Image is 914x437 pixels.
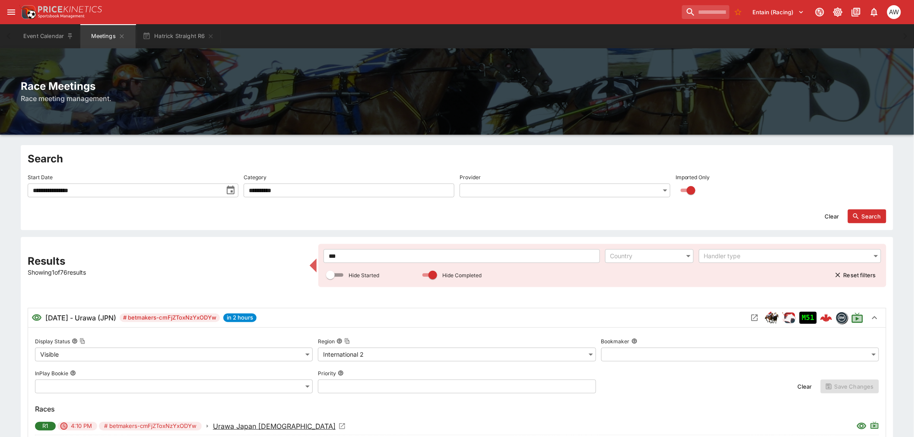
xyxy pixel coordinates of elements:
span: # betmakers-cmFjZToxNzYxODYw [120,313,220,322]
h6: Races [35,404,879,414]
span: R1 [38,422,54,431]
button: Display StatusCopy To Clipboard [72,338,78,344]
p: InPlay Bookie [35,370,68,377]
img: racing.png [782,311,796,325]
p: Region [318,338,335,345]
input: search [682,5,730,19]
div: ParallelRacing Handler [782,311,796,325]
button: Clear [819,209,844,223]
a: Open Event [213,421,346,431]
h6: Race meeting management. [21,93,893,104]
p: Showing 1 of 76 results [28,268,305,277]
h2: Search [28,152,886,165]
button: Documentation [848,4,864,20]
p: Provider [460,174,481,181]
svg: Live [851,312,863,324]
button: open drawer [3,4,19,20]
div: horse_racing [765,311,779,325]
svg: Visible [32,313,42,323]
button: InPlay Bookie [70,370,76,376]
span: 4:10 PM [66,422,97,431]
div: Handler type [704,252,867,260]
button: toggle date time picker [223,183,238,198]
button: Select Tenant [748,5,809,19]
button: Amanda Whitta [885,3,904,22]
p: Hide Started [349,272,379,279]
span: in 2 hours [223,313,257,322]
h6: [DATE] - Urawa (JPN) [45,313,116,323]
p: Bookmaker [601,338,630,345]
button: Copy To Clipboard [344,338,350,344]
img: horse_racing.png [765,311,779,325]
div: betmakers [836,312,848,324]
p: Imported Only [676,174,710,181]
p: Priority [318,370,336,377]
button: Reset filters [830,268,881,282]
button: Hatrick Straight R6 [137,24,219,48]
img: betmakers.png [836,312,847,323]
button: No Bookmarks [731,5,745,19]
button: Bookmaker [632,338,638,344]
div: International 2 [318,348,596,361]
button: RegionCopy To Clipboard [336,338,343,344]
button: Toggle light/dark mode [830,4,846,20]
p: Start Date [28,174,53,181]
img: logo-cerberus--red.svg [820,312,832,324]
h2: Results [28,254,305,268]
svg: Live [870,421,879,430]
button: Open Meeting [748,311,762,325]
img: Sportsbook Management [38,14,85,18]
svg: Visible [857,421,867,431]
button: Priority [338,370,344,376]
button: Search [848,209,886,223]
p: Display Status [35,338,70,345]
button: Copy To Clipboard [79,338,86,344]
button: Connected to PK [812,4,828,20]
div: Imported to Jetbet as OPEN [800,312,817,324]
button: Clear [792,380,817,393]
p: Category [244,174,267,181]
div: Amanda Whitta [887,5,901,19]
p: Hide Completed [442,272,482,279]
div: Visible [35,348,313,361]
button: Notifications [866,4,882,20]
img: PriceKinetics Logo [19,3,36,21]
img: PriceKinetics [38,6,102,13]
button: Meetings [80,24,136,48]
p: Urawa Japan [DEMOGRAPHIC_DATA] [213,421,336,431]
h2: Race Meetings [21,79,893,93]
span: # betmakers-cmFjZToxNzYxODYw [99,422,202,431]
div: Country [610,252,680,260]
button: Event Calendar [18,24,79,48]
